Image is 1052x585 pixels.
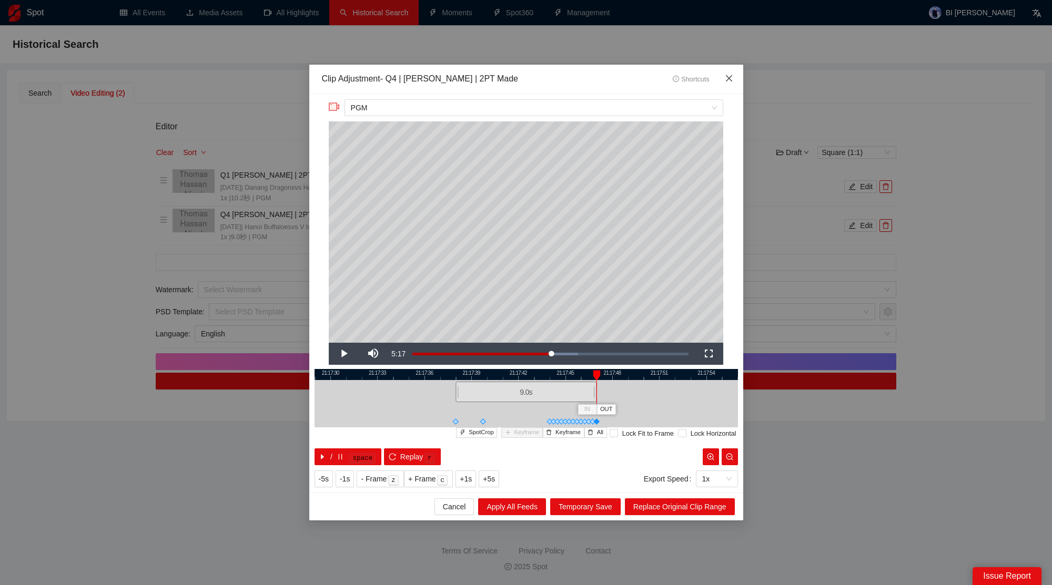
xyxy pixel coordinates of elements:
span: + Frame [408,473,436,485]
button: Close [715,65,743,93]
span: -1s [340,473,350,485]
span: Replace Original Clip Range [633,501,726,512]
button: OUT [596,404,615,414]
button: -1s [336,470,354,487]
button: -5s [315,470,333,487]
button: +1s [456,470,476,487]
span: zoom-in [707,453,714,461]
span: Temporary Save [559,501,612,512]
span: video-camera [329,101,339,112]
span: 1x [702,471,732,487]
kbd: c [437,475,448,486]
span: 5:17 [391,350,406,358]
div: Issue Report [973,567,1041,585]
span: Replay [400,451,423,463]
button: Fullscreen [694,343,723,365]
span: close [725,74,733,83]
button: + Framec [404,470,453,487]
span: Shortcuts [673,76,709,83]
button: Temporary Save [550,498,621,515]
span: zoom-out [726,453,733,461]
button: Mute [358,343,388,365]
button: Replace Original Clip Range [625,498,735,515]
button: caret-right/pausespace [315,448,382,465]
span: info-circle [673,76,680,83]
button: reloadReplayr [384,448,440,465]
span: Lock Horizontal [686,429,741,439]
button: zoom-in [703,448,719,465]
label: Export Speed [644,470,696,487]
span: Apply All Feeds [487,501,538,512]
button: thunderboltSpotCrop [456,427,497,437]
div: Video Player [329,121,723,343]
span: / [330,451,332,463]
button: Cancel [434,498,474,515]
div: Progress Bar [412,353,689,355]
span: OUT [600,405,613,414]
div: 9.0 s [456,382,596,402]
button: zoom-out [722,448,738,465]
span: delete [546,429,552,436]
kbd: space [349,453,376,464]
span: thunderbolt [460,429,466,436]
span: Keyframe [555,428,581,437]
button: plusKeyframe [501,427,543,437]
span: All [597,428,603,437]
button: deleteKeyframe [543,427,584,437]
kbd: z [388,475,399,486]
span: pause [337,453,344,461]
span: Cancel [443,501,466,512]
div: Clip Adjustment - Q4 | [PERSON_NAME] | 2PT Made [322,73,519,85]
span: - Frame [361,473,387,485]
span: PGM [351,100,717,116]
button: IN [578,404,596,414]
button: Apply All Feeds [478,498,546,515]
span: caret-right [319,453,326,461]
span: Lock Fit to Frame [618,429,678,439]
span: delete [588,429,593,436]
span: reload [389,453,396,461]
span: -5s [319,473,329,485]
button: - Framez [357,470,404,487]
span: +5s [483,473,495,485]
button: +5s [479,470,499,487]
button: Play [329,343,358,365]
span: +1s [460,473,472,485]
span: SpotCrop [469,428,493,437]
kbd: r [424,453,435,464]
button: deleteAll [584,427,607,437]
